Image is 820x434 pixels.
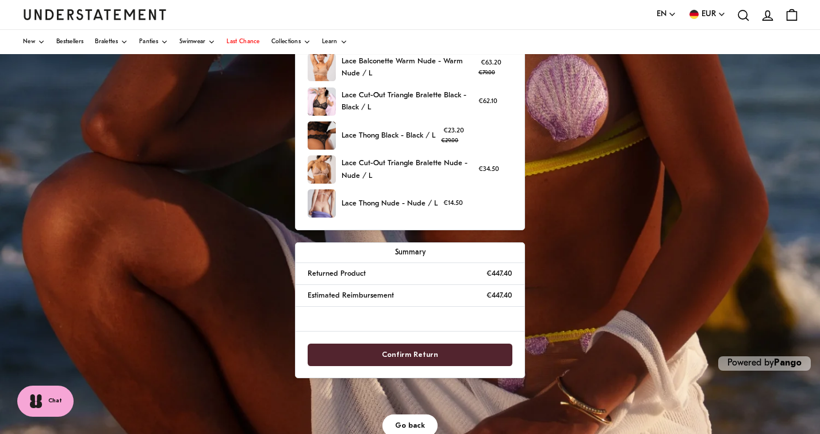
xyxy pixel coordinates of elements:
span: EN [657,8,666,21]
p: Lace Balconette Warm Nude - Warm Nude / L [342,55,473,80]
p: €14.50 [443,198,463,209]
p: €23.20 [441,125,466,146]
button: Chat [17,386,74,417]
a: Bestsellers [56,30,83,54]
button: EN [657,8,676,21]
p: Lace Thong Black - Black / L [342,130,435,142]
span: New [23,39,35,45]
p: Lace Cut-Out Triangle Bralette Nude - Nude / L [342,157,473,182]
p: Returned Product [308,268,366,280]
strike: €29.00 [441,138,458,143]
img: lace-string-black.jpg [308,121,336,150]
button: EUR [688,8,726,21]
span: Confirm Return [382,344,438,366]
span: Last Chance [227,39,259,45]
a: Panties [139,30,168,54]
p: Estimated Reimbursement [308,290,394,302]
span: Bestsellers [56,39,83,45]
a: Last Chance [227,30,259,54]
p: Summary [308,246,512,258]
strike: €79.00 [478,70,495,75]
a: Pango [774,359,802,368]
img: NULA-BRA-016-LaceCut-Out-Triangle-Bralette-Nude-1_149c6aaf-ca11-4779-90dc-595946604639.jpg [308,155,336,184]
p: Powered by [718,356,811,371]
img: SALA-BRA-017-38.jpg [308,54,336,82]
p: €447.40 [486,268,512,280]
a: Collections [271,30,311,54]
p: €62.10 [478,96,497,107]
p: Lace Thong Nude - Nude / L [342,197,438,210]
a: Bralettes [95,30,128,54]
span: Swimwear [179,39,205,45]
span: Chat [48,397,62,406]
p: Lace Cut-Out Triangle Bralette Black - Black / L [342,89,473,114]
span: Bralettes [95,39,118,45]
span: Collections [271,39,301,45]
p: €34.50 [478,164,499,175]
a: Understatement Homepage [23,9,167,20]
span: EUR [702,8,716,21]
img: lace-string-naked-50399644418374.jpg [308,189,336,218]
span: Panties [139,39,158,45]
span: Learn [322,39,338,45]
p: €63.20 [478,58,504,78]
a: Swimwear [179,30,215,54]
a: New [23,30,45,54]
a: Learn [322,30,347,54]
button: Confirm Return [308,344,512,366]
img: SABO-BRA-016.jpg [308,87,336,116]
p: €447.40 [486,290,512,302]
